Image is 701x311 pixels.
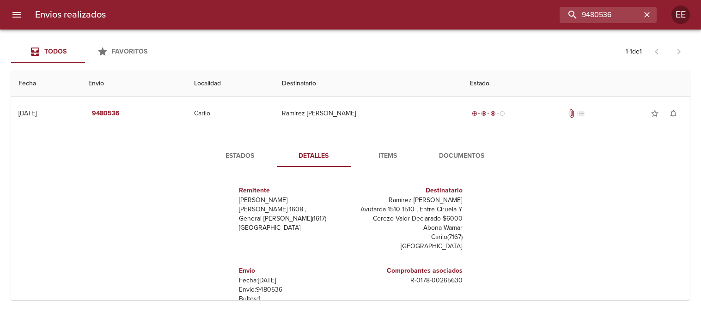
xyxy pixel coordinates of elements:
span: Estados [208,150,271,162]
div: Tabs Envios [11,41,159,63]
div: EE [671,6,690,24]
button: Agregar a favoritos [646,104,664,123]
th: Fecha [11,71,81,97]
p: 1 - 1 de 1 [626,47,642,56]
span: Documentos [430,150,493,162]
span: Favoritos [112,48,147,55]
h6: Remitente [239,185,347,196]
h6: Envio [239,266,347,276]
span: radio_button_checked [472,111,477,116]
p: R - 0178 - 00265630 [354,276,463,285]
span: Todos [44,48,67,55]
td: Ramirez [PERSON_NAME] [274,97,463,130]
span: radio_button_checked [481,111,487,116]
div: [DATE] [18,109,37,117]
button: menu [6,4,28,26]
span: Items [356,150,419,162]
span: radio_button_unchecked [500,111,505,116]
p: Bultos: 1 [239,294,347,304]
p: Fecha: [DATE] [239,276,347,285]
h6: Envios realizados [35,7,106,22]
span: Pagina anterior [646,47,668,56]
div: Tabs detalle de guia [203,145,499,167]
p: Ramirez [PERSON_NAME] [354,196,463,205]
span: No tiene pedido asociado [576,109,585,118]
input: buscar [560,7,641,23]
span: Pagina siguiente [668,41,690,63]
th: Estado [463,71,690,97]
div: Abrir información de usuario [671,6,690,24]
em: 9480536 [92,108,120,120]
th: Envio [81,71,187,97]
p: Avutarda 1510 1510 , Entre Ciruela Y Cerezo Valor Declarado $6000 Abona Wamar [354,205,463,233]
p: [GEOGRAPHIC_DATA] [354,242,463,251]
button: 9480536 [88,105,123,122]
p: Envío: 9480536 [239,285,347,294]
h6: Destinatario [354,185,463,196]
span: star_border [650,109,659,118]
span: Tiene documentos adjuntos [567,109,576,118]
th: Destinatario [274,71,463,97]
p: Carilo ( 7167 ) [354,233,463,242]
span: notifications_none [669,109,678,118]
th: Localidad [187,71,275,97]
span: radio_button_checked [490,111,496,116]
p: [PERSON_NAME] 1608 , [239,205,347,214]
span: Detalles [282,150,345,162]
button: Activar notificaciones [664,104,683,123]
p: [GEOGRAPHIC_DATA] [239,223,347,233]
td: Carilo [187,97,275,130]
div: En viaje [470,109,507,118]
p: General [PERSON_NAME] ( 1617 ) [239,214,347,223]
h6: Comprobantes asociados [354,266,463,276]
p: [PERSON_NAME] [239,196,347,205]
